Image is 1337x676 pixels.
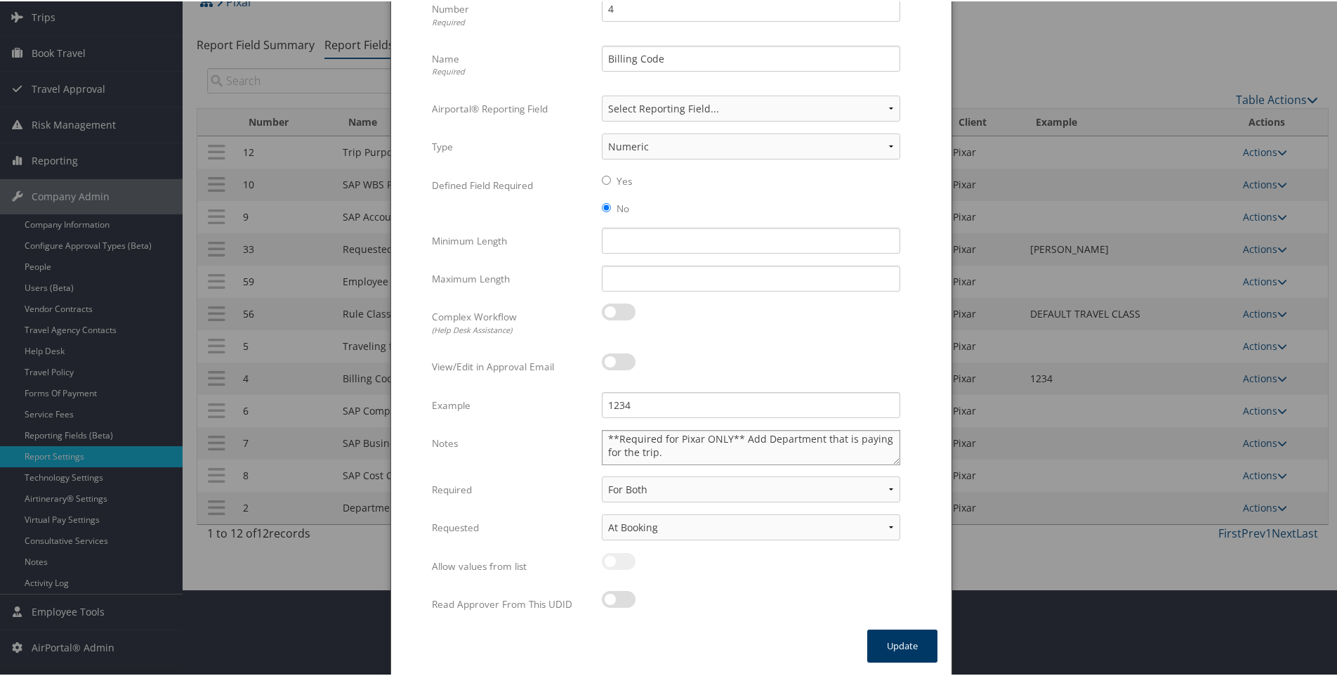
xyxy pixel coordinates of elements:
label: No [617,200,629,214]
button: Update [867,628,937,661]
label: Read Approver From This UDID [432,590,591,616]
label: Minimum Length [432,226,591,253]
label: Notes [432,429,591,455]
label: Example [432,391,591,417]
div: Required [432,15,591,27]
label: Requested [432,513,591,540]
label: Yes [617,173,632,187]
label: Name [432,44,591,83]
div: Required [432,65,591,77]
div: (Help Desk Assistance) [432,323,591,335]
label: Defined Field Required [432,171,591,197]
label: Maximum Length [432,264,591,291]
label: Type [432,132,591,159]
label: Required [432,475,591,502]
label: Allow values from list [432,552,591,578]
label: Complex Workflow [432,302,591,341]
label: View/Edit in Approval Email [432,352,591,379]
label: Airportal® Reporting Field [432,94,591,121]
